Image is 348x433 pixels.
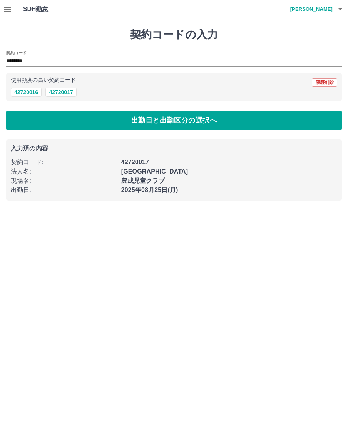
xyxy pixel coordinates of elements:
h2: 契約コード [6,50,27,56]
p: 契約コード : [11,158,117,167]
p: 法人名 : [11,167,117,176]
button: 42720017 [45,88,76,97]
b: 42720017 [121,159,149,165]
p: 入力済の内容 [11,145,337,152]
h1: 契約コードの入力 [6,28,342,41]
button: 履歴削除 [312,78,337,87]
b: 2025年08月25日(月) [121,187,178,193]
b: 豊成児童クラブ [121,177,165,184]
button: 出勤日と出勤区分の選択へ [6,111,342,130]
p: 使用頻度の高い契約コード [11,78,76,83]
b: [GEOGRAPHIC_DATA] [121,168,188,175]
p: 出勤日 : [11,185,117,195]
p: 現場名 : [11,176,117,185]
button: 42720016 [11,88,42,97]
